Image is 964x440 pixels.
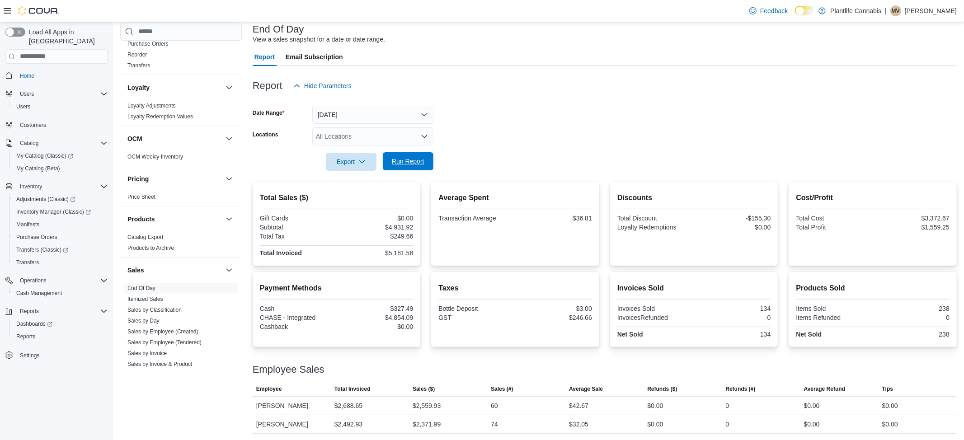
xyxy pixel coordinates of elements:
button: Reports [9,330,111,343]
span: Reports [16,333,35,340]
button: Catalog [16,138,42,149]
button: Sales [127,266,222,275]
a: Price Sheet [127,194,155,200]
span: Sales by Classification [127,306,182,314]
a: Dashboards [9,318,111,330]
h3: Employee Sales [253,364,324,375]
span: Itemized Sales [127,295,163,303]
button: Users [9,100,111,113]
button: Run Report [383,152,433,170]
button: Export [326,153,376,171]
button: Cash Management [9,287,111,300]
div: $0.00 [339,323,414,330]
a: Dashboards [13,318,56,329]
a: Inventory Manager (Classic) [13,206,94,217]
h3: Loyalty [127,83,150,92]
span: Reports [20,308,39,315]
span: My Catalog (Beta) [16,165,60,172]
div: $0.00 [647,419,663,430]
a: Products to Archive [127,245,174,251]
button: OCM [224,133,235,144]
span: Users [13,101,108,112]
span: OCM Weekly Inventory [127,153,183,160]
h3: Pricing [127,174,149,183]
span: MV [892,5,900,16]
span: Adjustments (Classic) [13,194,108,205]
div: 0 [726,400,729,411]
button: Purchase Orders [9,231,111,243]
button: Catalog [2,137,111,150]
button: [DATE] [312,106,433,124]
a: Sales by Day [127,318,160,324]
span: Users [20,90,34,98]
div: $246.66 [517,314,592,321]
div: InvoicesRefunded [617,314,692,321]
a: Reorder [127,51,147,58]
span: Inventory [16,181,108,192]
div: Loyalty [120,100,242,126]
span: Users [16,103,30,110]
a: Reports [13,331,39,342]
a: Sales by Classification [127,307,182,313]
button: Sales [224,265,235,276]
a: Adjustments (Classic) [9,193,111,206]
div: $2,688.65 [334,400,362,411]
a: Inventory Manager (Classic) [9,206,111,218]
button: Reports [2,305,111,318]
div: GST [438,314,513,321]
span: Operations [16,275,108,286]
span: Total Invoiced [334,385,371,393]
div: $2,492.93 [334,419,362,430]
div: Gift Cards [260,215,335,222]
span: End Of Day [127,285,155,292]
span: Inventory Manager (Classic) [13,206,108,217]
button: Inventory [2,180,111,193]
a: Itemized Sales [127,296,163,302]
div: Sales [120,283,242,438]
div: $5,181.58 [339,249,414,257]
a: Transfers [13,257,42,268]
span: Purchase Orders [127,40,169,47]
span: Reorder [127,51,147,58]
div: [PERSON_NAME] [253,397,331,415]
span: Email Subscription [286,48,343,66]
a: My Catalog (Beta) [13,163,64,174]
button: Open list of options [421,133,428,140]
a: Transfers (Classic) [13,244,72,255]
div: CHASE - Integrated [260,314,335,321]
div: Subtotal [260,224,335,231]
strong: Net Sold [796,331,822,338]
button: Customers [2,118,111,131]
button: Loyalty [224,82,235,93]
span: Transfers [127,62,150,69]
div: 0 [696,314,771,321]
span: Settings [20,352,39,359]
a: Loyalty Adjustments [127,103,176,109]
span: Home [16,70,108,81]
a: OCM Weekly Inventory [127,154,183,160]
div: Products [120,232,242,257]
div: OCM [120,151,242,166]
div: Total Discount [617,215,692,222]
span: Run Report [392,157,424,166]
span: Sales by Invoice & Product [127,360,192,368]
span: Manifests [16,221,39,228]
a: Cash Management [13,288,66,299]
span: Operations [20,277,47,284]
h3: End Of Day [253,24,304,35]
a: Feedback [746,2,791,20]
div: Total Profit [796,224,871,231]
div: 134 [696,305,771,312]
a: Loyalty Redemption Values [127,113,193,120]
span: Cash Management [16,290,62,297]
button: Manifests [9,218,111,231]
a: Sales by Employee (Tendered) [127,339,202,346]
span: Customers [20,122,46,129]
strong: Total Invoiced [260,249,302,257]
img: Cova [18,6,59,15]
span: Dark Mode [795,15,795,16]
div: $32.05 [569,419,588,430]
div: 0 [726,419,729,430]
h2: Discounts [617,192,771,203]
